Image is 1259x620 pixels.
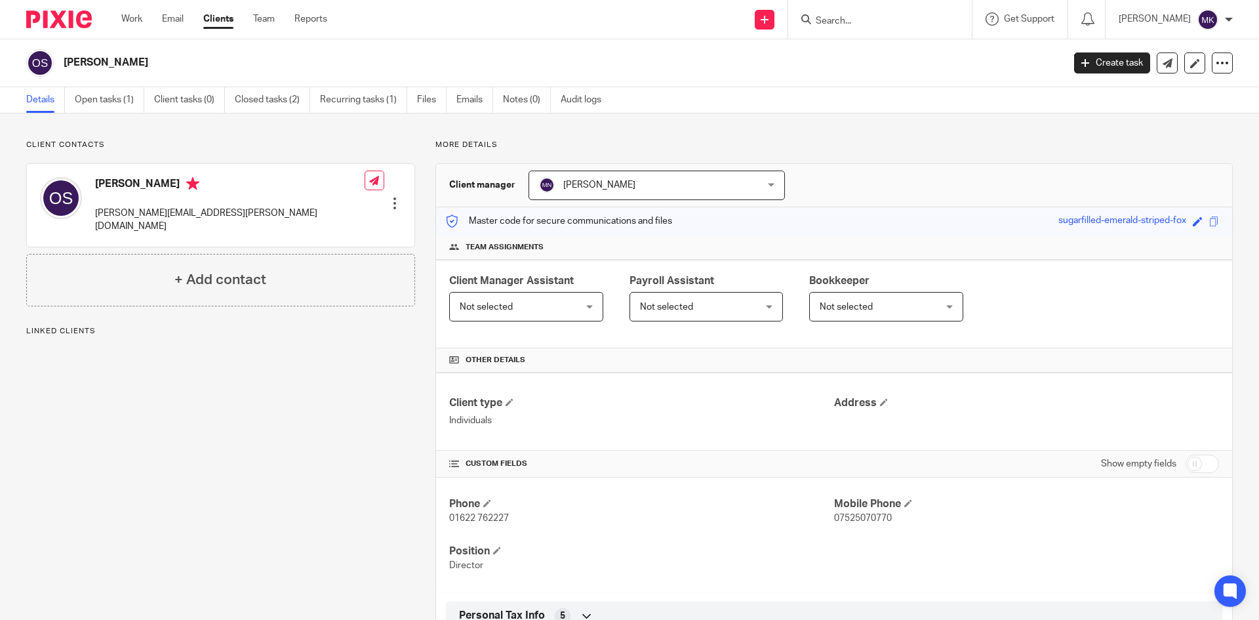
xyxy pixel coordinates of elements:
p: [PERSON_NAME] [1119,12,1191,26]
span: Not selected [820,302,873,312]
a: Team [253,12,275,26]
h2: [PERSON_NAME] [64,56,856,70]
h4: Client type [449,396,834,410]
label: Show empty fields [1101,457,1176,470]
span: 01622 762227 [449,514,509,523]
span: Not selected [460,302,513,312]
span: [PERSON_NAME] [563,180,635,190]
p: [PERSON_NAME][EMAIL_ADDRESS][PERSON_NAME][DOMAIN_NAME] [95,207,365,234]
a: Recurring tasks (1) [320,87,407,113]
h4: [PERSON_NAME] [95,177,365,194]
span: Payroll Assistant [629,276,714,286]
h4: Position [449,545,834,558]
h3: Client manager [449,178,515,192]
i: Primary [186,177,199,190]
img: svg%3E [26,49,54,77]
span: Bookkeeper [809,276,869,286]
a: Emails [456,87,493,113]
h4: Phone [449,497,834,511]
span: Team assignments [466,242,544,253]
a: Email [162,12,184,26]
a: Reports [294,12,327,26]
h4: Mobile Phone [834,497,1219,511]
div: sugarfilled-emerald-striped-fox [1058,214,1186,229]
span: Client Manager Assistant [449,276,574,286]
img: svg%3E [539,177,555,193]
a: Work [121,12,142,26]
p: More details [435,140,1233,150]
p: Linked clients [26,326,415,337]
p: Master code for secure communications and files [446,215,672,228]
a: Details [26,87,65,113]
a: Create task [1074,52,1150,73]
a: Files [417,87,447,113]
a: Audit logs [561,87,611,113]
span: Get Support [1004,14,1054,24]
a: Notes (0) [503,87,551,113]
span: Not selected [640,302,693,312]
a: Open tasks (1) [75,87,144,113]
p: Client contacts [26,140,415,150]
h4: + Add contact [174,270,266,290]
h4: CUSTOM FIELDS [449,459,834,469]
img: svg%3E [1197,9,1218,30]
a: Closed tasks (2) [235,87,310,113]
span: 07525070770 [834,514,892,523]
span: Other details [466,355,525,365]
img: svg%3E [40,177,82,219]
img: Pixie [26,10,92,28]
span: Director [449,561,483,570]
h4: Address [834,396,1219,410]
a: Client tasks (0) [154,87,225,113]
input: Search [814,16,932,28]
p: Individuals [449,414,834,427]
a: Clients [203,12,233,26]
